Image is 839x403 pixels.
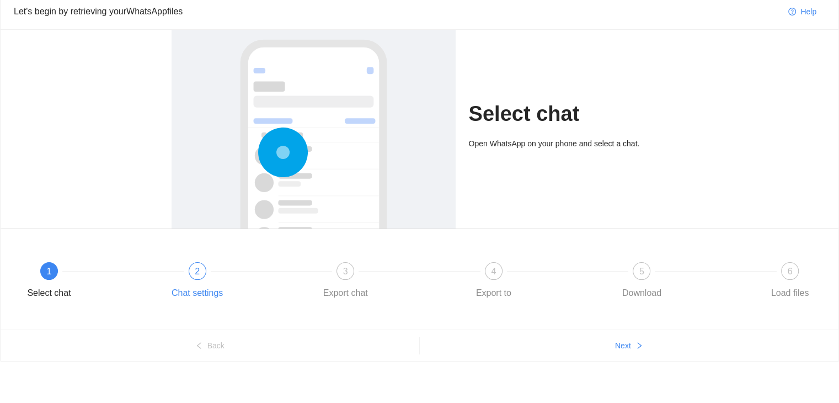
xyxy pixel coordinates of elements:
[476,284,511,302] div: Export to
[165,262,314,302] div: 2Chat settings
[469,137,668,150] div: Open WhatsApp on your phone and select a chat.
[1,337,419,354] button: leftBack
[469,101,668,127] h1: Select chat
[195,267,200,276] span: 2
[172,284,223,302] div: Chat settings
[800,6,816,18] span: Help
[639,267,644,276] span: 5
[771,284,809,302] div: Load files
[491,267,496,276] span: 4
[635,342,643,351] span: right
[758,262,822,302] div: 6Load files
[788,8,796,17] span: question-circle
[788,267,793,276] span: 6
[323,284,368,302] div: Export chat
[610,262,758,302] div: 5Download
[615,340,631,352] span: Next
[47,267,52,276] span: 1
[313,262,462,302] div: 3Export chat
[17,262,165,302] div: 1Select chat
[779,3,825,20] button: question-circleHelp
[14,4,779,18] div: Let's begin by retrieving your WhatsApp files
[462,262,610,302] div: 4Export to
[27,284,71,302] div: Select chat
[343,267,348,276] span: 3
[420,337,839,354] button: Nextright
[622,284,661,302] div: Download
